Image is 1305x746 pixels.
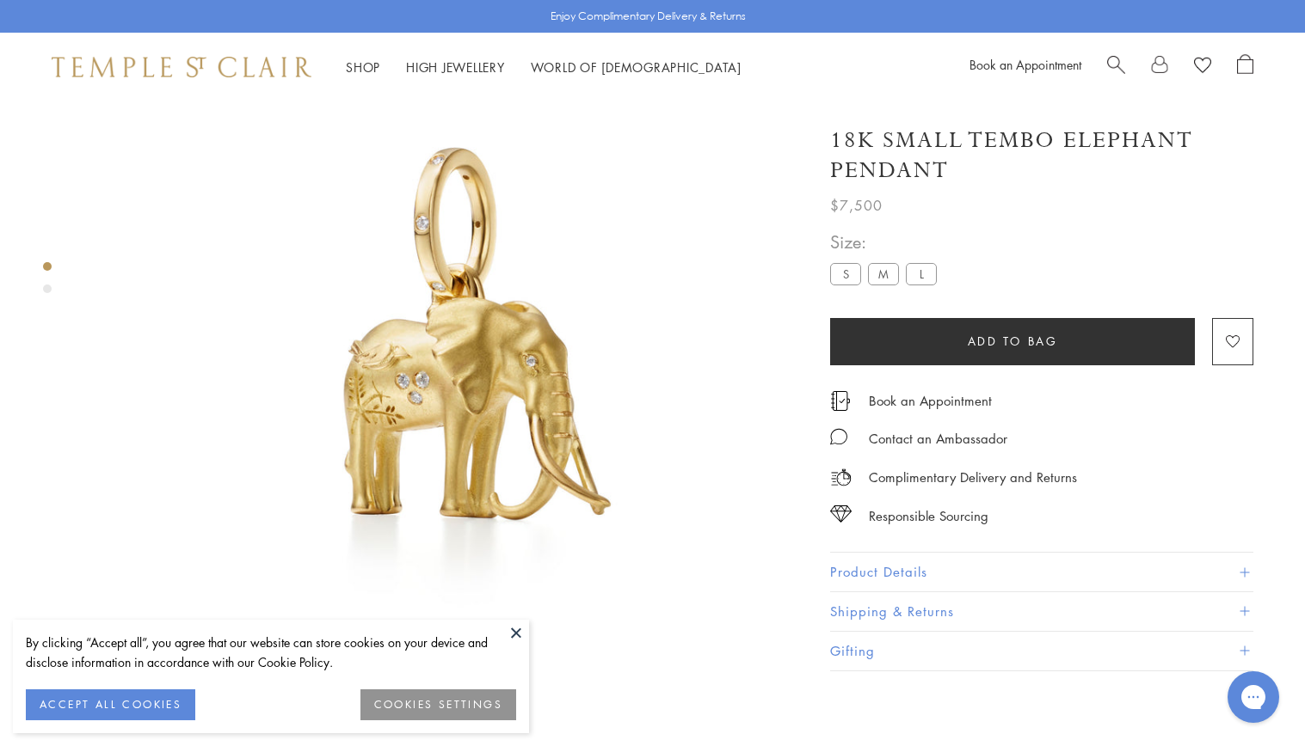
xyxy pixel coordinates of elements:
a: High JewelleryHigh Jewellery [406,58,505,76]
div: Product gallery navigation [43,258,52,307]
iframe: Gorgias live chat messenger [1219,665,1288,729]
a: Book an Appointment [970,56,1081,73]
button: Gifting [830,632,1253,670]
p: Enjoy Complimentary Delivery & Returns [551,8,746,25]
button: Shipping & Returns [830,592,1253,631]
button: ACCEPT ALL COOKIES [26,689,195,720]
a: World of [DEMOGRAPHIC_DATA]World of [DEMOGRAPHIC_DATA] [531,58,742,76]
h1: 18K Small Tembo Elephant Pendant [830,125,1253,186]
label: M [868,263,899,284]
nav: Main navigation [346,57,742,78]
a: Book an Appointment [869,391,992,410]
img: icon_delivery.svg [830,467,852,488]
button: COOKIES SETTINGS [360,689,516,720]
a: ShopShop [346,58,380,76]
span: $7,500 [830,194,883,217]
button: Product Details [830,553,1253,591]
label: L [906,263,937,284]
a: Search [1107,54,1125,80]
button: Add to bag [830,318,1195,365]
img: Temple St. Clair [52,57,311,77]
a: View Wishlist [1194,54,1211,80]
img: icon_appointment.svg [830,391,851,411]
div: Responsible Sourcing [869,505,988,527]
a: Open Shopping Bag [1237,54,1253,80]
span: Add to bag [968,332,1058,351]
img: icon_sourcing.svg [830,505,852,523]
p: Complimentary Delivery and Returns [869,467,1077,488]
label: S [830,263,861,284]
div: Contact an Ambassador [869,428,1007,449]
div: By clicking “Accept all”, you agree that our website can store cookies on your device and disclos... [26,633,516,672]
img: MessageIcon-01_2.svg [830,428,847,445]
span: Size: [830,228,944,256]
